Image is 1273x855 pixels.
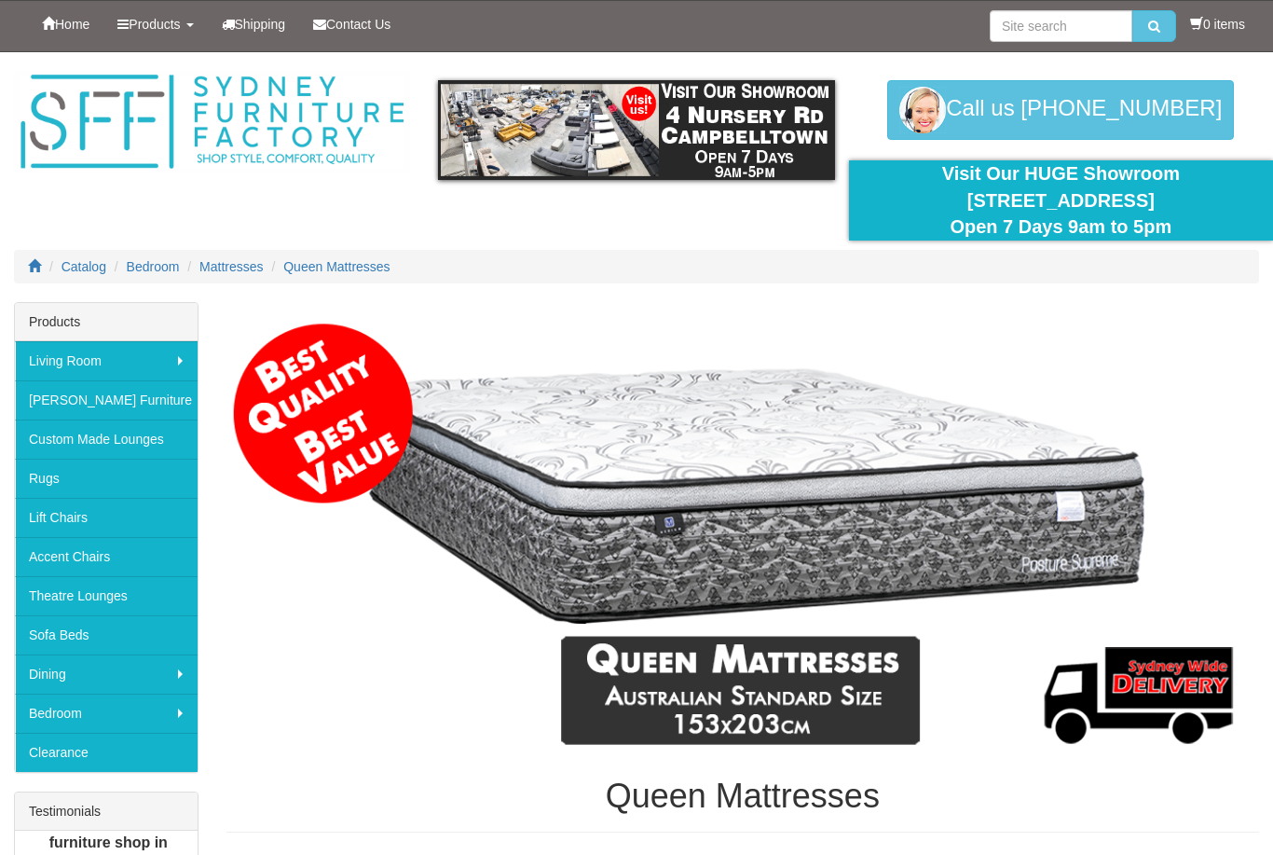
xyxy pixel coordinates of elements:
[15,615,198,655] a: Sofa Beds
[863,160,1259,241] div: Visit Our HUGE Showroom [STREET_ADDRESS] Open 7 Days 9am to 5pm
[15,380,198,420] a: [PERSON_NAME] Furniture
[15,420,198,459] a: Custom Made Lounges
[208,1,300,48] a: Shipping
[15,498,198,537] a: Lift Chairs
[15,537,198,576] a: Accent Chairs
[438,80,834,180] img: showroom.gif
[28,1,103,48] a: Home
[990,10,1132,42] input: Site search
[15,576,198,615] a: Theatre Lounges
[15,733,198,772] a: Clearance
[55,17,89,32] span: Home
[15,694,198,733] a: Bedroom
[127,259,180,274] a: Bedroom
[199,259,263,274] a: Mattresses
[14,71,410,173] img: Sydney Furniture Factory
[15,459,198,498] a: Rugs
[283,259,390,274] a: Queen Mattresses
[299,1,404,48] a: Contact Us
[62,259,106,274] a: Catalog
[129,17,180,32] span: Products
[15,655,198,694] a: Dining
[1190,15,1245,34] li: 0 items
[326,17,390,32] span: Contact Us
[103,1,207,48] a: Products
[15,793,198,831] div: Testimonials
[235,17,286,32] span: Shipping
[226,311,1259,759] img: Queen Mattresses
[226,778,1259,815] h1: Queen Mattresses
[15,341,198,380] a: Living Room
[15,303,198,341] div: Products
